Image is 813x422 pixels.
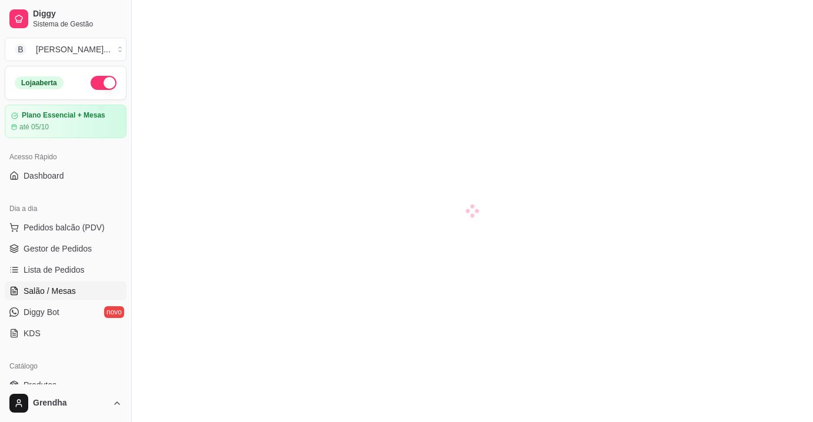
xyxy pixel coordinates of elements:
button: Alterar Status [91,76,116,90]
span: Pedidos balcão (PDV) [24,222,105,233]
a: Dashboard [5,166,126,185]
button: Select a team [5,38,126,61]
span: B [15,43,26,55]
div: Dia a dia [5,199,126,218]
span: Diggy Bot [24,306,59,318]
span: KDS [24,327,41,339]
a: Lista de Pedidos [5,260,126,279]
a: Gestor de Pedidos [5,239,126,258]
a: KDS [5,324,126,343]
a: Plano Essencial + Mesasaté 05/10 [5,105,126,138]
span: Lista de Pedidos [24,264,85,276]
span: Gestor de Pedidos [24,243,92,254]
div: Acesso Rápido [5,148,126,166]
span: Produtos [24,379,56,391]
div: Loja aberta [15,76,64,89]
button: Grendha [5,389,126,417]
span: Dashboard [24,170,64,182]
a: Diggy Botnovo [5,303,126,321]
article: Plano Essencial + Mesas [22,111,105,120]
span: Diggy [33,9,122,19]
a: Produtos [5,376,126,394]
a: Salão / Mesas [5,282,126,300]
button: Pedidos balcão (PDV) [5,218,126,237]
a: DiggySistema de Gestão [5,5,126,33]
div: [PERSON_NAME] ... [36,43,111,55]
div: Catálogo [5,357,126,376]
span: Sistema de Gestão [33,19,122,29]
span: Salão / Mesas [24,285,76,297]
article: até 05/10 [19,122,49,132]
span: Grendha [33,398,108,408]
